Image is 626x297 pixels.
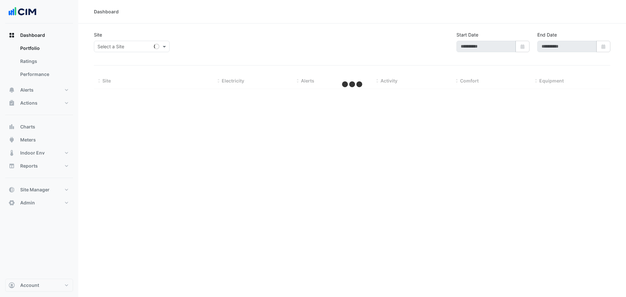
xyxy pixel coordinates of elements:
span: Electricity [222,78,244,83]
label: Start Date [456,31,478,38]
span: Activity [380,78,397,83]
span: Dashboard [20,32,45,38]
a: Ratings [15,55,73,68]
button: Charts [5,120,73,133]
span: Site Manager [20,186,50,193]
label: Site [94,31,102,38]
button: Admin [5,196,73,209]
span: Actions [20,100,37,106]
button: Actions [5,97,73,110]
div: Dashboard [5,42,73,83]
span: Meters [20,137,36,143]
span: Charts [20,124,35,130]
span: Reports [20,163,38,169]
app-icon: Reports [8,163,15,169]
span: Equipment [539,78,564,83]
app-icon: Meters [8,137,15,143]
button: Reports [5,159,73,172]
a: Performance [15,68,73,81]
app-icon: Site Manager [8,186,15,193]
img: Company Logo [8,5,37,18]
app-icon: Dashboard [8,32,15,38]
span: Alerts [301,78,314,83]
span: Alerts [20,87,34,93]
div: Dashboard [94,8,119,15]
app-icon: Charts [8,124,15,130]
button: Indoor Env [5,146,73,159]
button: Alerts [5,83,73,97]
button: Meters [5,133,73,146]
button: Site Manager [5,183,73,196]
span: Site [102,78,111,83]
app-icon: Admin [8,200,15,206]
span: Admin [20,200,35,206]
span: Comfort [460,78,479,83]
span: Indoor Env [20,150,45,156]
a: Portfolio [15,42,73,55]
app-icon: Indoor Env [8,150,15,156]
span: Account [20,282,39,289]
label: End Date [537,31,557,38]
button: Dashboard [5,29,73,42]
button: Account [5,279,73,292]
app-icon: Actions [8,100,15,106]
app-icon: Alerts [8,87,15,93]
